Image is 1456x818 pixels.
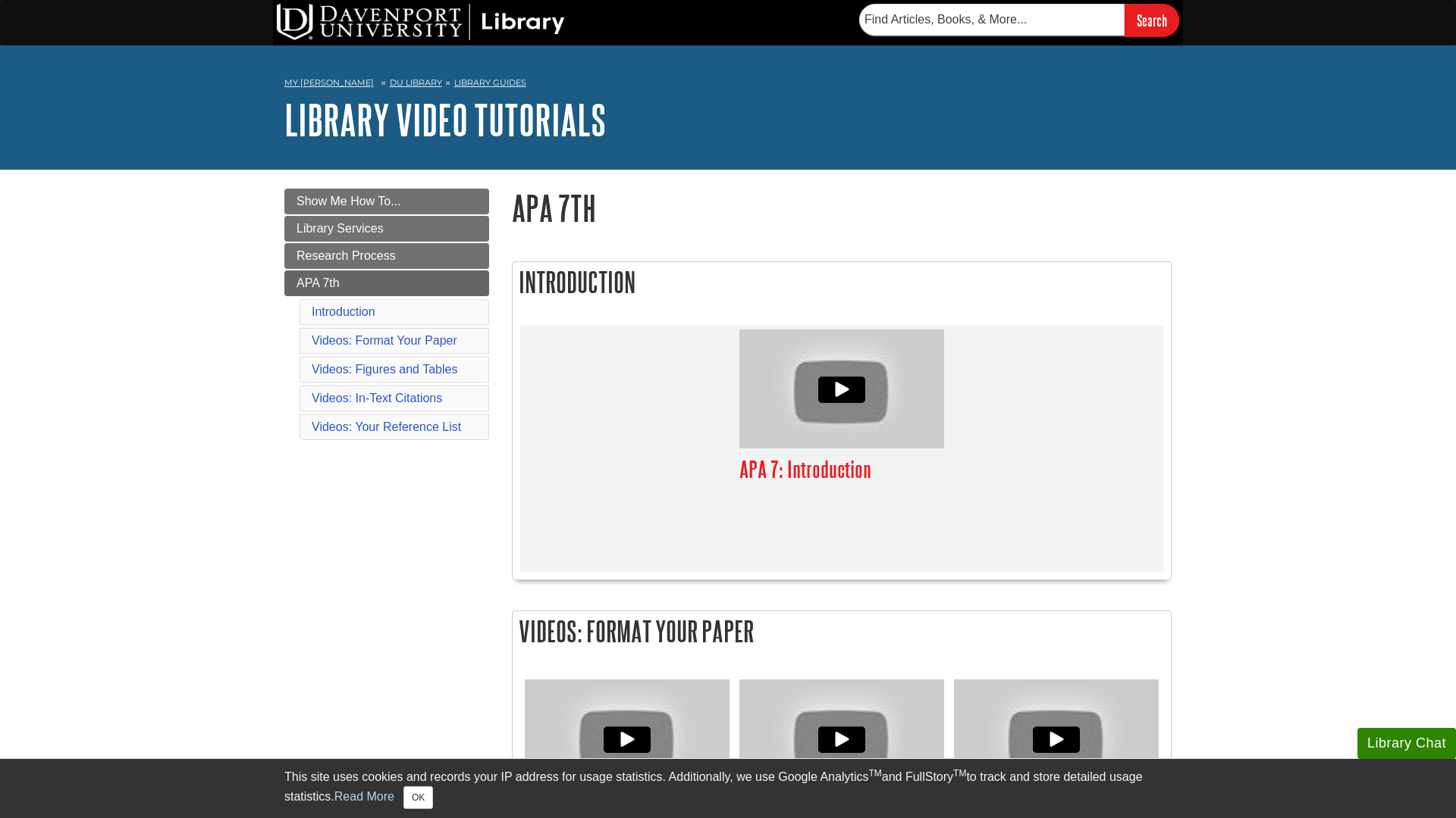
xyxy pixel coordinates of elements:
[284,216,489,242] a: Library Services
[297,195,401,208] span: Show Me How To...
[297,222,384,235] span: Library Services
[739,329,944,448] div: Video: What is APA?
[297,249,396,262] span: Research Process
[284,189,489,214] a: Show Me How To...
[454,77,526,88] a: Library Guides
[390,77,442,88] a: DU Library
[859,4,1125,36] input: Find Articles, Books, & More...
[513,611,1171,651] h2: Videos: Format Your Paper
[1357,728,1456,759] button: Library Chat
[284,76,374,89] a: My [PERSON_NAME]
[312,305,375,318] a: Introduction
[739,456,944,482] h3: APA 7: Introduction
[334,790,394,803] a: Read More
[739,679,944,798] div: Video: APA 7 Header Formatting
[284,189,489,443] div: Guide Page Menu
[403,786,433,809] button: Close
[525,679,730,798] div: Video: APA 7 Basic Page Formatting
[277,4,565,40] img: DU Library
[859,4,1179,36] form: Searches DU Library's articles, books, and more
[1125,4,1179,36] input: Search
[513,262,1171,302] h2: Introduction
[512,189,1172,227] h1: APA 7th
[312,334,457,347] a: Videos: Format Your Paper
[312,392,442,404] a: Videos: In-Text Citations
[284,243,489,269] a: Research Process
[284,73,1172,97] nav: breadcrumb
[284,768,1172,809] div: This site uses cookies and records your IP address for usage statistics. Additionally, we use Goo...
[284,96,606,143] a: Library Video Tutorials
[954,679,1159,798] div: Video: APA 7 Title Page Formatting
[297,276,340,289] span: APA 7th
[312,363,457,376] a: Videos: Figures and Tables
[953,768,966,779] sup: TM
[312,420,461,433] a: Videos: Your Reference List
[284,270,489,296] a: APA 7th
[868,768,881,779] sup: TM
